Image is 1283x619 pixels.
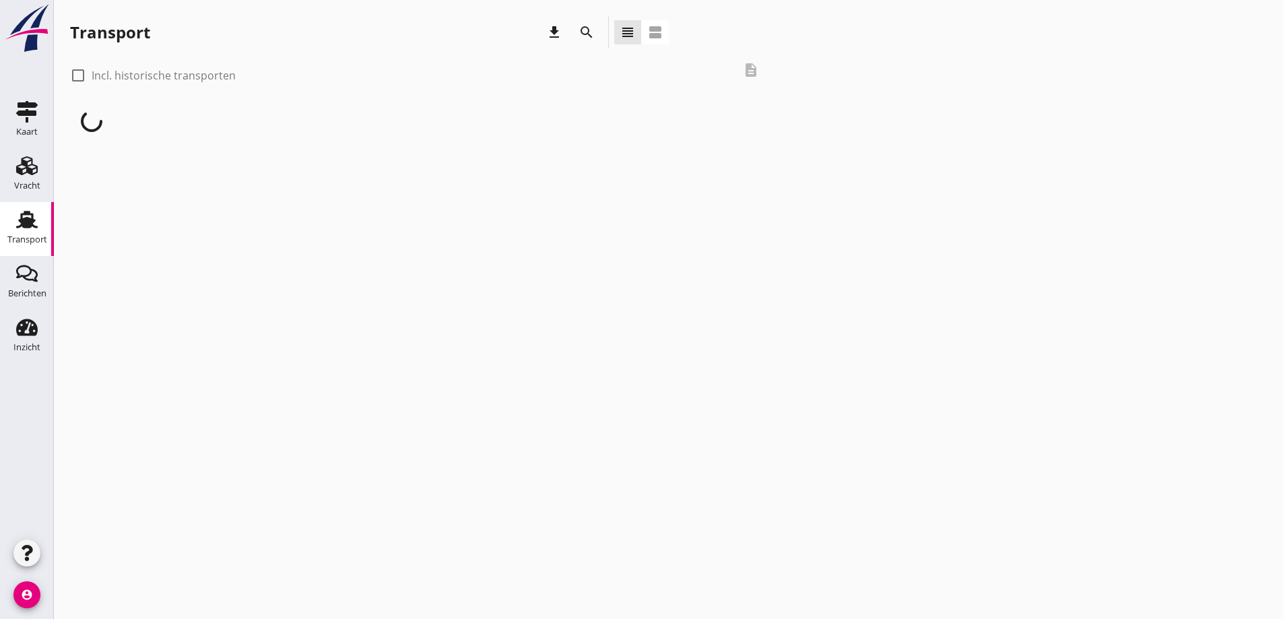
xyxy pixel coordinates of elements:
div: Kaart [16,127,38,136]
div: Transport [70,22,150,43]
img: logo-small.a267ee39.svg [3,3,51,53]
i: download [546,24,562,40]
i: account_circle [13,581,40,608]
div: Berichten [8,289,46,298]
div: Transport [7,235,47,244]
label: Incl. historische transporten [92,69,236,82]
div: Vracht [14,181,40,190]
i: search [579,24,595,40]
i: view_headline [620,24,636,40]
i: view_agenda [647,24,663,40]
div: Inzicht [13,343,40,352]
